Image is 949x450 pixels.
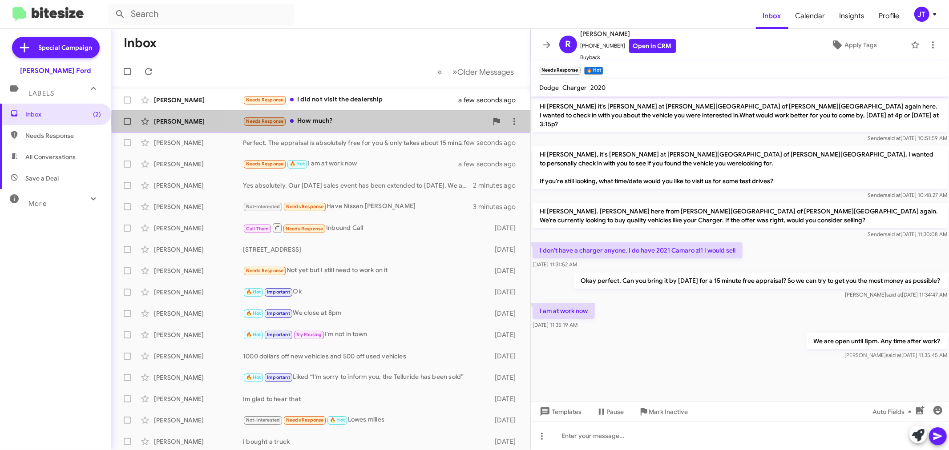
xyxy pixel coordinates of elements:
input: Search [108,4,295,25]
span: (2) [93,110,101,119]
div: [PERSON_NAME] Ford [20,66,91,75]
div: I am at work now [243,159,470,169]
a: Special Campaign [12,37,100,58]
span: Labels [28,89,54,97]
div: [PERSON_NAME] [154,224,243,233]
span: « [438,66,443,77]
span: Dodge [540,84,559,92]
span: 🔥 Hot [290,161,305,167]
div: [DATE] [488,416,523,425]
div: [PERSON_NAME] [154,138,243,147]
button: Next [448,63,520,81]
a: Open in CRM [629,39,676,53]
span: Auto Fields [872,404,915,420]
span: [DATE] 11:35:19 AM [533,321,577,328]
span: 🔥 Hot [246,310,261,316]
small: Needs Response [540,67,581,75]
button: JT [907,7,939,22]
button: Pause [589,404,631,420]
span: Sender [DATE] 10:51:59 AM [868,135,947,141]
div: Perfect. The appraisal is absolutely free for you & only takes about 15 minutes. Do you have time... [243,138,470,147]
span: Needs Response [25,131,101,140]
span: [DATE] 11:31:52 AM [533,261,577,268]
span: Charger [563,84,587,92]
div: [PERSON_NAME] [154,373,243,382]
div: I'm not in town [243,329,488,340]
div: [PERSON_NAME] [154,160,243,169]
div: 3 minutes ago [473,202,523,211]
div: Have Nissan [PERSON_NAME] [243,201,473,212]
a: Inbox [756,3,788,29]
div: [PERSON_NAME] [154,416,243,425]
span: All Conversations [25,153,76,161]
div: Not yet but I still need to work on it [243,265,488,276]
span: Mark Inactive [649,404,688,420]
div: 1000 dollars off new vehicles and 500 off used vehicles [243,352,488,361]
div: [PERSON_NAME] [154,288,243,297]
h1: Inbox [124,36,157,50]
span: [PERSON_NAME] [581,28,676,39]
small: 🔥 Hot [584,67,603,75]
div: [DATE] [488,437,523,446]
span: Needs Response [246,97,284,103]
div: JT [914,7,929,22]
div: a few seconds ago [470,138,523,147]
div: [PERSON_NAME] [154,437,243,446]
span: [PHONE_NUMBER] [581,39,676,53]
span: Important [267,310,290,316]
span: Needs Response [246,161,284,167]
div: I bought a truck [243,437,488,446]
span: 2020 [591,84,606,92]
div: Ok [243,287,488,297]
p: I am at work now [533,303,595,319]
span: Important [267,332,290,337]
span: Needs Response [246,118,284,124]
div: a few seconds ago [470,96,523,104]
p: Okay perfect. Can you bring it by [DATE] for a 15 minute free appraisal? So we can try to get you... [573,273,947,289]
div: [DATE] [488,394,523,403]
span: Needs Response [286,226,323,232]
span: Sender [DATE] 11:30:08 AM [868,231,947,237]
div: [PERSON_NAME] [154,266,243,275]
div: [DATE] [488,330,523,339]
p: We are open until 8pm. Any time after work? [806,333,947,349]
div: [DATE] [488,224,523,233]
button: Templates [531,404,589,420]
div: Liked “I'm sorry to inform you, the Telluride has been sold” [243,372,488,382]
div: Yes absolutely. Our [DATE] sales event has been extended to [DATE]. We are taking all trades. Can... [243,181,473,190]
div: [DATE] [488,309,523,318]
div: How much? [243,116,488,126]
div: [PERSON_NAME] [154,181,243,190]
span: Important [267,289,290,295]
span: Calendar [788,3,832,29]
span: [PERSON_NAME] [DATE] 11:35:45 AM [844,352,947,358]
span: Call Them [246,226,269,232]
div: [PERSON_NAME] [154,352,243,361]
button: Previous [432,63,448,81]
button: Auto Fields [865,404,922,420]
div: Lowes milles [243,415,488,425]
button: Apply Tags [801,37,906,53]
button: Mark Inactive [631,404,695,420]
span: Buyback [581,53,676,62]
span: [PERSON_NAME] [DATE] 11:34:47 AM [845,291,947,298]
span: said at [886,291,902,298]
a: Profile [872,3,907,29]
div: Inbound Call [243,222,488,233]
p: Hi [PERSON_NAME] it's [PERSON_NAME] at [PERSON_NAME][GEOGRAPHIC_DATA] of [PERSON_NAME][GEOGRAPHIC... [533,98,948,132]
div: [DATE] [488,266,523,275]
div: [DATE] [488,373,523,382]
a: Insights [832,3,872,29]
span: Inbox [25,110,101,119]
span: 🔥 Hot [246,374,261,380]
span: said at [885,192,901,198]
span: Needs Response [286,417,324,423]
span: Needs Response [286,204,324,209]
span: Apply Tags [844,37,877,53]
span: R [565,37,571,52]
span: Needs Response [246,268,284,273]
div: [DATE] [488,352,523,361]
